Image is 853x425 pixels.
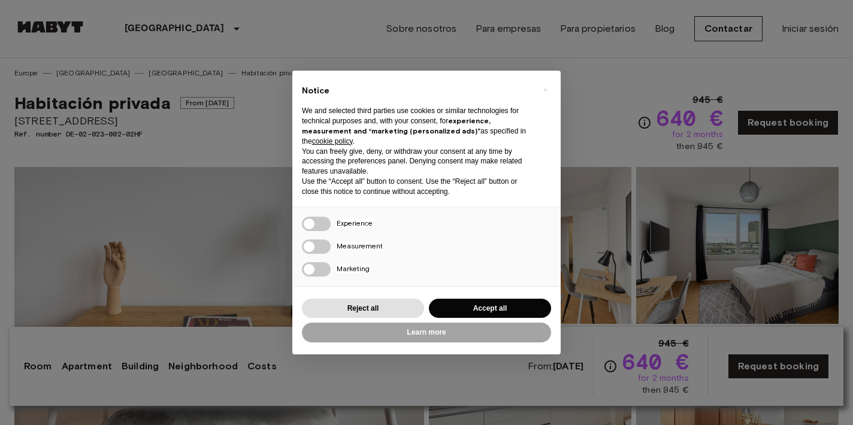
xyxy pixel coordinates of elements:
[302,299,424,318] button: Reject all
[312,137,353,145] a: cookie policy
[302,106,532,146] p: We and selected third parties use cookies or similar technologies for technical purposes and, wit...
[337,218,373,227] span: Experience
[543,83,548,97] span: ×
[536,80,555,99] button: Close this notice
[302,177,532,197] p: Use the “Accept all” button to consent. Use the “Reject all” button or close this notice to conti...
[337,264,370,273] span: Marketing
[302,323,551,342] button: Learn more
[337,241,383,250] span: Measurement
[302,147,532,177] p: You can freely give, deny, or withdraw your consent at any time by accessing the preferences pane...
[302,116,491,135] strong: experience, measurement and “marketing (personalized ads)”
[302,85,532,97] h2: Notice
[429,299,551,318] button: Accept all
